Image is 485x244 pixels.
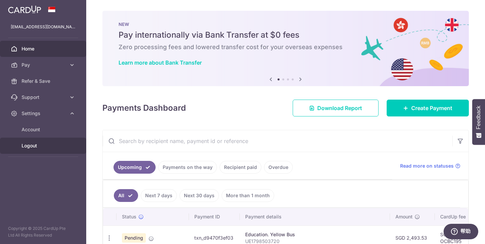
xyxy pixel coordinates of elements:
[400,163,454,169] span: Read more on statuses
[141,189,177,202] a: Next 7 days
[22,78,66,84] span: Refer & Save
[189,208,240,225] th: Payment ID
[102,11,469,86] img: Bank transfer banner
[158,161,217,174] a: Payments on the way
[180,189,219,202] a: Next 30 days
[222,189,274,202] a: More than 1 month
[240,208,390,225] th: Payment details
[472,99,485,145] button: Feedback - Show survey
[22,94,66,101] span: Support
[102,102,186,114] h4: Payments Dashboard
[11,24,75,30] p: [EMAIL_ADDRESS][DOMAIN_NAME]
[114,161,156,174] a: Upcoming
[293,100,379,116] a: Download Report
[122,213,136,220] span: Status
[395,213,413,220] span: Amount
[119,30,453,40] h5: Pay internationally via Bank Transfer at $0 fees
[8,5,41,13] img: CardUp
[114,189,138,202] a: All
[317,104,362,112] span: Download Report
[122,233,146,243] span: Pending
[476,106,482,129] span: Feedback
[411,104,452,112] span: Create Payment
[22,45,66,52] span: Home
[103,130,452,152] input: Search by recipient name, payment id or reference
[400,163,460,169] a: Read more on statuses
[264,161,293,174] a: Overdue
[119,22,453,27] p: NEW
[443,224,478,241] iframe: 打开一个小组件，您可以在其中找到更多信息
[22,126,66,133] span: Account
[245,231,385,238] div: Education. Yellow Bus
[387,100,469,116] a: Create Payment
[440,213,466,220] span: CardUp fee
[22,142,66,149] span: Logout
[119,43,453,51] h6: Zero processing fees and lowered transfer cost for your overseas expenses
[220,161,261,174] a: Recipient paid
[22,62,66,68] span: Pay
[119,59,202,66] a: Learn more about Bank Transfer
[22,110,66,117] span: Settings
